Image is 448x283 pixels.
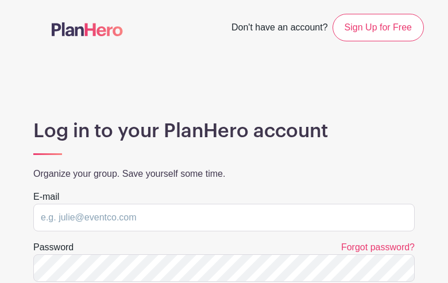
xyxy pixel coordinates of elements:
[33,167,415,181] p: Organize your group. Save yourself some time.
[33,204,415,231] input: e.g. julie@eventco.com
[33,241,74,254] label: Password
[341,242,415,252] a: Forgot password?
[33,119,415,142] h1: Log in to your PlanHero account
[333,14,424,41] a: Sign Up for Free
[52,22,123,36] img: logo-507f7623f17ff9eddc593b1ce0a138ce2505c220e1c5a4e2b4648c50719b7d32.svg
[231,16,328,41] span: Don't have an account?
[33,190,59,204] label: E-mail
